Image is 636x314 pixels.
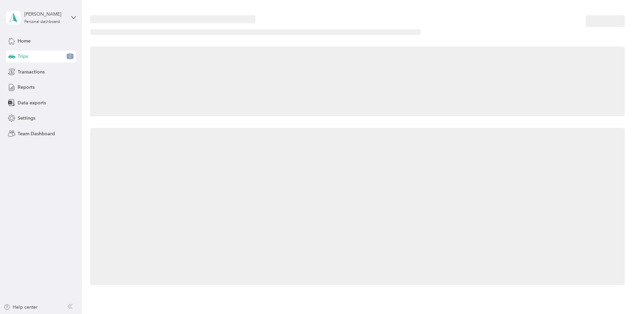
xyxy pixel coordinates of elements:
[599,277,636,314] iframe: Everlance-gr Chat Button Frame
[18,99,46,106] span: Data exports
[18,53,28,60] span: Trips
[4,304,38,311] button: Help center
[67,53,74,59] span: 2
[18,68,45,75] span: Transactions
[18,130,55,137] span: Team Dashboard
[18,84,35,91] span: Reports
[24,20,60,24] div: Personal dashboard
[18,115,35,122] span: Settings
[24,11,66,18] div: [PERSON_NAME]
[18,38,31,45] span: Home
